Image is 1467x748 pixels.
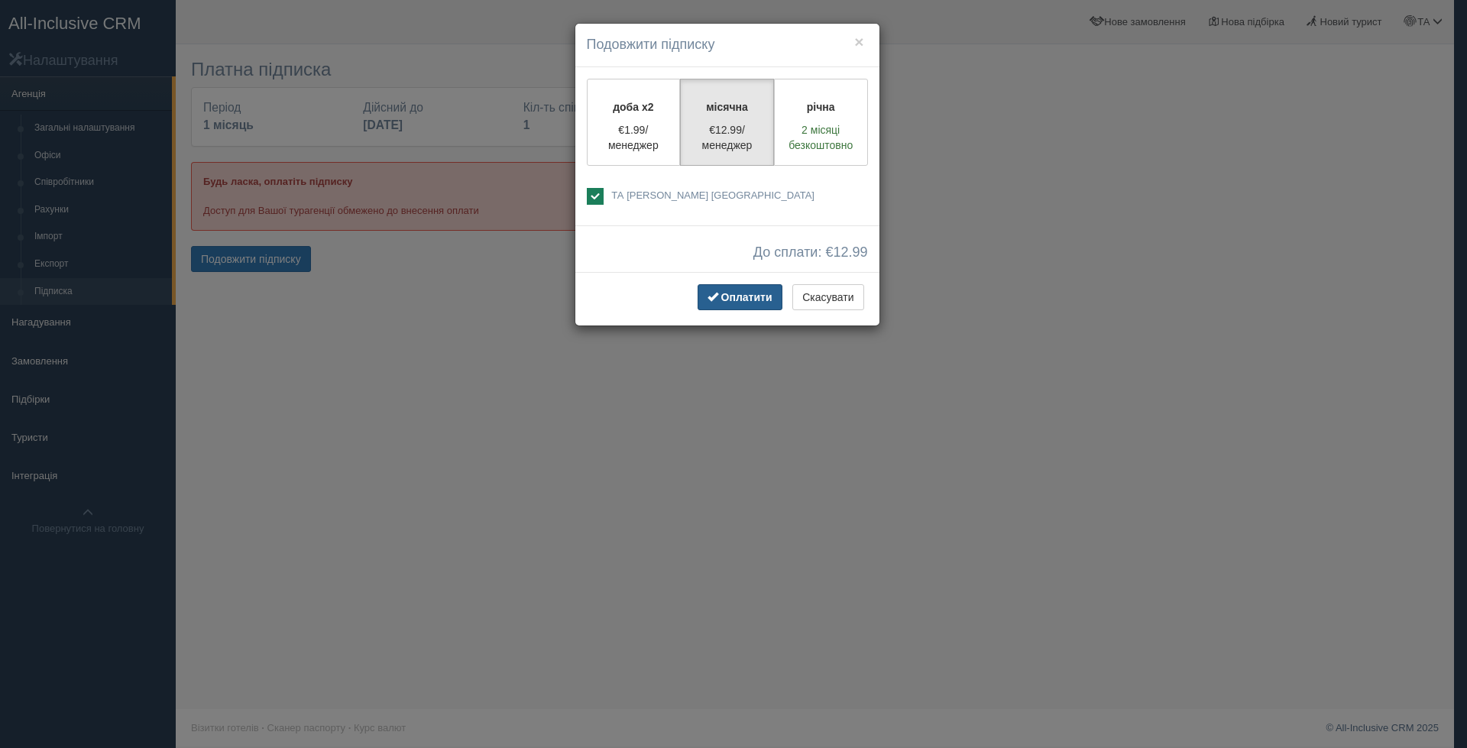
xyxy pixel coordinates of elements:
[597,122,671,153] p: €1.99/менеджер
[587,35,868,55] h4: Подовжити підписку
[698,284,782,310] button: Оплатити
[721,291,772,303] span: Оплатити
[690,99,764,115] p: місячна
[833,244,867,260] span: 12.99
[753,245,868,261] span: До сплати: €
[784,99,858,115] p: річна
[854,34,863,50] button: ×
[611,189,814,201] span: ТА [PERSON_NAME] [GEOGRAPHIC_DATA]
[690,122,764,153] p: €12.99/менеджер
[784,122,858,153] p: 2 місяці безкоштовно
[597,99,671,115] p: доба x2
[792,284,863,310] button: Скасувати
